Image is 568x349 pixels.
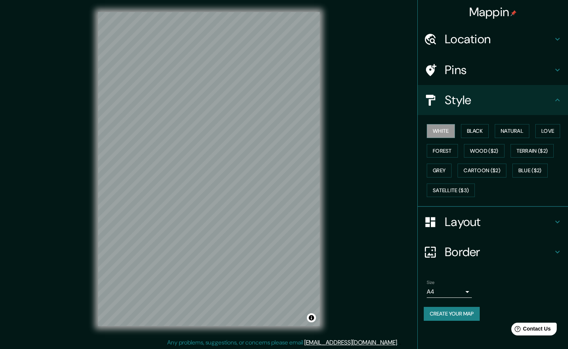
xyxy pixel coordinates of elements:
[445,244,553,259] h4: Border
[469,5,517,20] h4: Mappin
[535,124,560,138] button: Love
[445,32,553,47] h4: Location
[418,207,568,237] div: Layout
[512,164,548,178] button: Blue ($2)
[501,320,560,341] iframe: Help widget launcher
[461,124,489,138] button: Black
[398,338,399,347] div: .
[418,237,568,267] div: Border
[427,184,475,197] button: Satellite ($3)
[511,144,554,158] button: Terrain ($2)
[98,12,320,326] canvas: Map
[399,338,401,347] div: .
[307,313,316,322] button: Toggle attribution
[445,93,553,108] h4: Style
[304,338,397,346] a: [EMAIL_ADDRESS][DOMAIN_NAME]
[427,164,452,178] button: Grey
[418,85,568,115] div: Style
[445,62,553,77] h4: Pins
[445,214,553,229] h4: Layout
[167,338,398,347] p: Any problems, suggestions, or concerns please email .
[427,279,435,286] label: Size
[427,286,472,298] div: A4
[458,164,506,178] button: Cartoon ($2)
[495,124,529,138] button: Natural
[464,144,505,158] button: Wood ($2)
[511,10,517,16] img: pin-icon.png
[427,124,455,138] button: White
[424,307,480,321] button: Create your map
[418,55,568,85] div: Pins
[427,144,458,158] button: Forest
[418,24,568,54] div: Location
